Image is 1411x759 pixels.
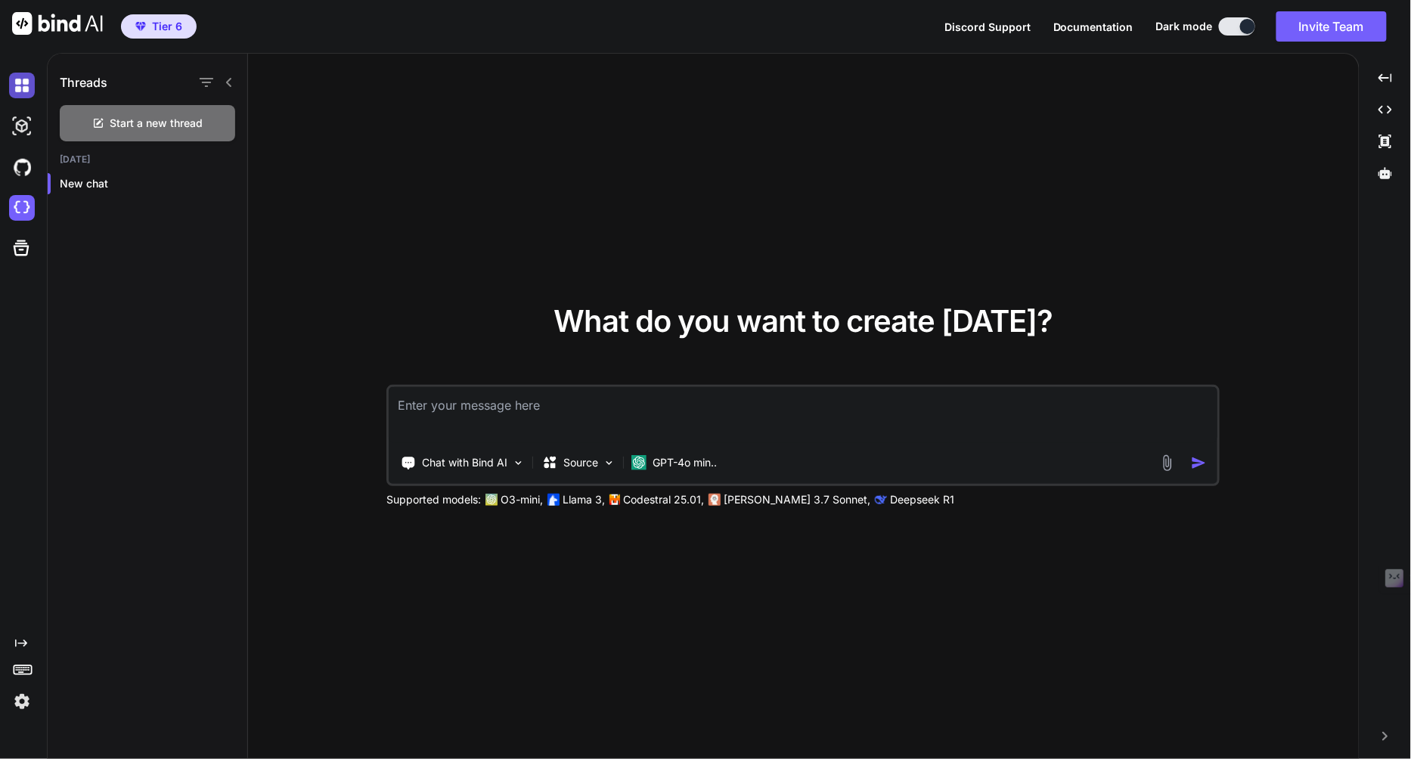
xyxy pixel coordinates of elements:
[709,494,721,506] img: claude
[876,494,888,506] img: claude
[891,492,955,507] p: Deepseek R1
[423,455,508,470] p: Chat with Bind AI
[501,492,544,507] p: O3-mini,
[632,455,647,470] img: GPT-4o mini
[135,22,146,31] img: premium
[48,153,247,166] h2: [DATE]
[9,73,35,98] img: darkChat
[486,494,498,506] img: GPT-4
[9,113,35,139] img: darkAi-studio
[60,176,247,191] p: New chat
[60,73,107,91] h1: Threads
[9,195,35,221] img: cloudideIcon
[603,457,616,469] img: Pick Models
[653,455,718,470] p: GPT-4o min..
[1053,20,1133,33] span: Documentation
[554,302,1053,339] span: What do you want to create [DATE]?
[9,689,35,714] img: settings
[9,154,35,180] img: githubDark
[152,19,182,34] span: Tier 6
[1156,19,1213,34] span: Dark mode
[610,494,621,505] img: Mistral-AI
[513,457,526,469] img: Pick Tools
[944,20,1031,33] span: Discord Support
[1158,454,1176,472] img: attachment
[724,492,871,507] p: [PERSON_NAME] 3.7 Sonnet,
[548,494,560,506] img: Llama2
[12,12,103,35] img: Bind AI
[1191,455,1207,471] img: icon
[1276,11,1387,42] button: Invite Team
[624,492,705,507] p: Codestral 25.01,
[563,492,606,507] p: Llama 3,
[1053,19,1133,35] button: Documentation
[944,19,1031,35] button: Discord Support
[564,455,599,470] p: Source
[121,14,197,39] button: premiumTier 6
[110,116,203,131] span: Start a new thread
[387,492,482,507] p: Supported models:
